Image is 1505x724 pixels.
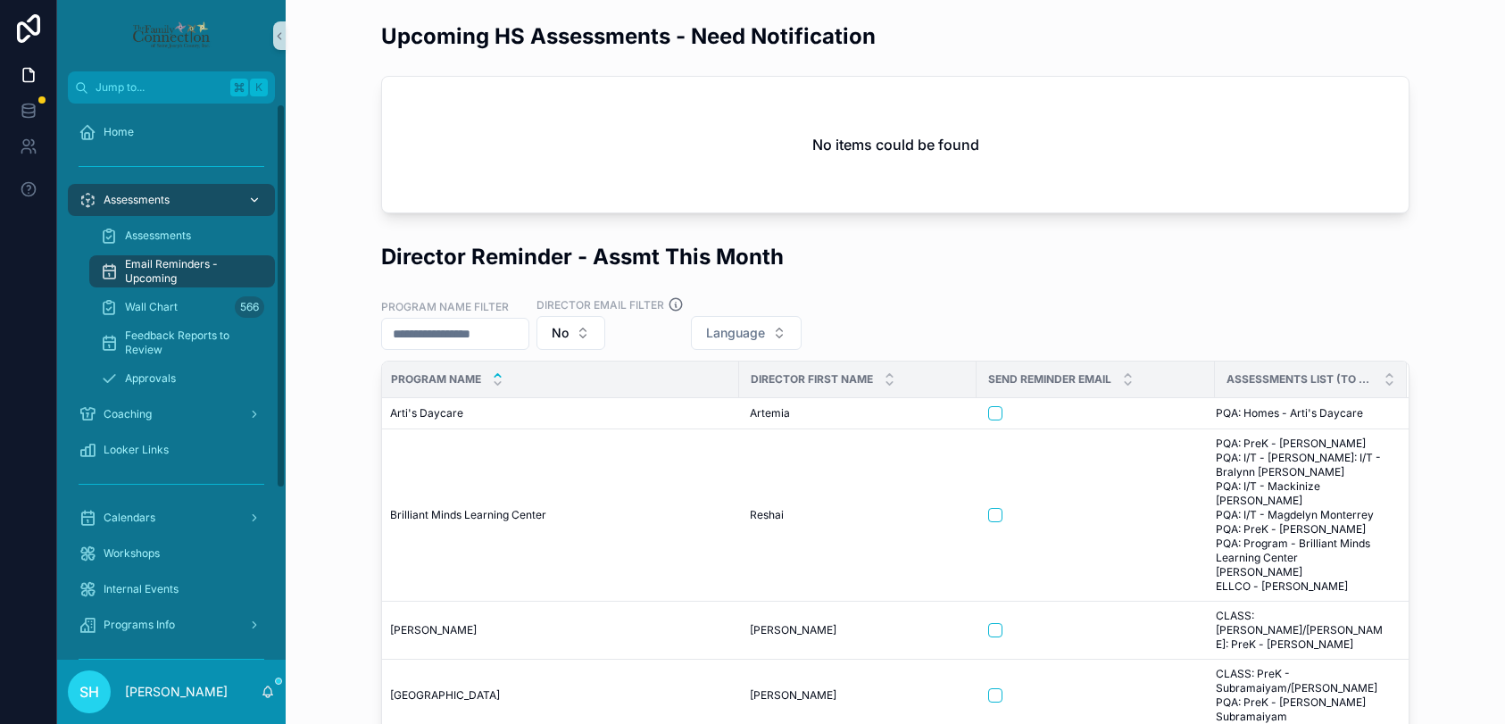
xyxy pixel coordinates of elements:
span: Coaching [104,407,152,421]
a: [PERSON_NAME] [750,688,966,703]
a: Email Reminders - Upcoming [89,255,275,287]
span: Director First Name [751,372,873,387]
a: PQA: PreK - [PERSON_NAME] PQA: I/T - [PERSON_NAME]: I/T - Bralynn [PERSON_NAME] PQA: I/T - Mackin... [1216,437,1385,594]
span: SH [79,681,99,703]
a: Reshai [750,508,966,522]
label: Director Email Filter [536,296,664,312]
span: Programs Info [104,618,175,632]
a: Coaching [68,398,275,430]
span: Jump to... [96,80,223,95]
a: Internal Events [68,573,275,605]
span: Artemia [750,406,790,420]
img: App logo [131,21,211,50]
a: CLASS: [PERSON_NAME]/[PERSON_NAME]: PreK - [PERSON_NAME] [1216,609,1385,652]
a: Calendars [68,502,275,534]
span: Reshai [750,508,784,522]
span: Language [706,324,765,342]
span: [PERSON_NAME] [750,623,836,637]
span: Looker Links [104,443,169,457]
h2: No items could be found [812,134,979,155]
a: [GEOGRAPHIC_DATA] [390,688,728,703]
span: K [252,80,266,95]
span: Arti's Daycare [390,406,463,420]
a: Programs Info [68,609,275,641]
span: Assessments [104,193,170,207]
span: [GEOGRAPHIC_DATA] [390,688,500,703]
label: Program Name Filter [381,298,509,314]
span: Assessments [125,229,191,243]
span: Home [104,125,134,139]
span: [PERSON_NAME] [750,688,836,703]
span: [PERSON_NAME] [390,623,477,637]
a: Looker Links [68,434,275,466]
a: Assessments [68,184,275,216]
span: PQA: Homes - Arti's Daycare [1216,406,1363,420]
p: [PERSON_NAME] [125,683,228,701]
a: Assessments [89,220,275,252]
span: Assessments List (To Do) [1226,372,1373,387]
span: No [552,324,569,342]
a: Arti's Daycare [390,406,728,420]
span: Email Reminders - Upcoming [125,257,257,286]
span: Feedback Reports to Review [125,329,257,357]
a: [PERSON_NAME] [750,623,966,637]
span: Brilliant Minds Learning Center [390,508,546,522]
a: Artemia [750,406,966,420]
button: Select Button [536,316,605,350]
span: Approvals [125,371,176,386]
button: Jump to...K [68,71,275,104]
a: Brilliant Minds Learning Center [390,508,728,522]
div: scrollable content [57,104,286,660]
span: Workshops [104,546,160,561]
div: 566 [235,296,264,318]
span: Wall Chart [125,300,178,314]
a: PQA: Homes - Arti's Daycare [1216,406,1385,420]
span: Program Name [391,372,481,387]
a: CLASS: PreK - Subramaiyam/[PERSON_NAME] PQA: PreK - [PERSON_NAME] Subramaiyam [1216,667,1385,724]
span: Send Reminder Email [988,372,1111,387]
span: Internal Events [104,582,179,596]
a: Wall Chart566 [89,291,275,323]
h2: Upcoming HS Assessments - Need Notification [381,21,876,51]
a: Feedback Reports to Review [89,327,275,359]
span: Calendars [104,511,155,525]
button: Select Button [691,316,802,350]
a: Approvals [89,362,275,395]
a: Workshops [68,537,275,570]
a: Home [68,116,275,148]
h2: Director Reminder - Assmt This Month [381,242,784,271]
a: [PERSON_NAME] [390,623,728,637]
